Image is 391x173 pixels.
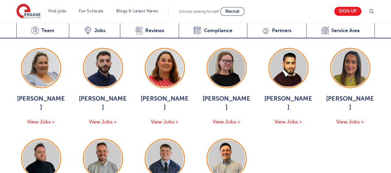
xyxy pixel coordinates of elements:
a: [PERSON_NAME] View Jobs > [325,48,375,126]
img: Jake Ifrah [84,50,121,87]
span: Schools looking for staff [179,9,219,14]
span: [PERSON_NAME] [264,94,313,112]
a: Sign up [334,7,361,16]
span: View Jobs > [336,119,364,125]
a: [PERSON_NAME] View Jobs > [202,48,251,126]
a: [PERSON_NAME] View Jobs > [140,48,189,126]
a: Blogs & Latest News [116,9,158,13]
a: [PERSON_NAME] View Jobs > [78,48,128,126]
a: Jobs [69,23,120,38]
span: [PERSON_NAME] [325,94,375,112]
span: View Jobs > [89,119,117,125]
a: Recruit [220,7,244,16]
span: Compliance [204,28,232,34]
img: Scarlett Cloona [208,50,245,87]
img: Bhupesh Malhi [270,50,307,87]
span: Service Area [331,28,360,34]
a: [PERSON_NAME] View Jobs > [16,48,66,126]
span: [PERSON_NAME] [202,94,251,112]
a: [PERSON_NAME] View Jobs > [264,48,313,126]
span: [PERSON_NAME] [140,94,189,112]
span: View Jobs > [151,119,178,125]
span: View Jobs > [27,119,55,125]
span: View Jobs > [274,119,302,125]
a: Service Area [306,23,375,38]
a: Team [16,23,69,38]
img: Ella Eagleton [332,50,369,87]
span: View Jobs > [213,119,240,125]
span: Team [41,28,54,34]
span: Reviews [145,28,164,34]
span: Jobs [94,28,105,34]
span: [PERSON_NAME] [16,94,66,112]
span: Partners [272,28,291,34]
a: For Schools [79,9,103,13]
img: Engage Education [16,4,40,19]
span: [PERSON_NAME] [78,94,128,112]
a: Compliance [179,23,247,38]
img: Katie Celaschi [146,50,183,87]
a: Reviews [120,23,179,38]
span: Recruit [225,9,240,14]
a: Partners [247,23,306,38]
img: Grace Lampard [23,50,60,87]
a: Find jobs [48,9,66,13]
